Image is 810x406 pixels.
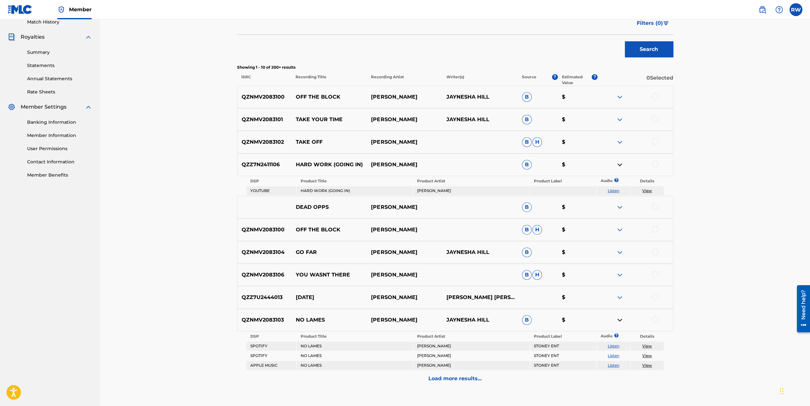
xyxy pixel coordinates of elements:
p: Writer(s) [442,74,518,86]
td: NO LAMES [297,351,413,360]
th: Product Artist [413,177,529,186]
td: [PERSON_NAME] [413,361,529,370]
td: [PERSON_NAME] [413,351,529,360]
p: JAYNESHA HILL [442,316,518,324]
a: View [642,363,652,368]
img: expand [616,203,624,211]
td: STONEY ENT [530,361,596,370]
p: NO LAMES [291,316,367,324]
p: OFF THE BLOCK [291,226,367,234]
div: Drag [780,382,784,401]
p: Recording Title [291,74,366,86]
span: B [522,160,532,169]
td: APPLE MUSIC [246,361,296,370]
p: $ [557,271,597,279]
p: QZNMV2083100 [237,226,292,234]
p: Recording Artist [367,74,442,86]
td: SPOTIFY [246,342,296,351]
p: TAKE OFF [291,138,367,146]
a: Statements [27,62,92,69]
a: Listen [607,188,619,193]
p: [PERSON_NAME] [367,203,442,211]
p: Showing 1 - 10 of 200+ results [237,64,673,70]
p: [PERSON_NAME] [367,116,442,123]
p: JAYNESHA HILL [442,93,518,101]
a: View [642,188,652,193]
a: User Permissions [27,145,92,152]
p: QZNMV2083101 [237,116,292,123]
a: Rate Sheets [27,89,92,95]
div: User Menu [789,3,802,16]
button: Search [625,41,673,57]
img: filter [663,21,669,25]
p: [PERSON_NAME] [367,138,442,146]
td: SPOTIFY [246,351,296,360]
img: expand [616,93,624,101]
img: expand [85,103,92,111]
p: QZNMV2083100 [237,93,292,101]
a: Banking Information [27,119,92,126]
span: B [522,225,532,235]
p: YOU WASNT THERE [291,271,367,279]
p: OFF THE BLOCK [291,93,367,101]
img: expand [616,138,624,146]
a: Annual Statements [27,75,92,82]
span: B [522,247,532,257]
a: Listen [607,363,619,368]
p: QZNMV2083102 [237,138,292,146]
p: $ [557,161,597,169]
th: Product Label [530,332,596,341]
th: Product Title [297,177,413,186]
img: expand [616,248,624,256]
p: [PERSON_NAME] [367,316,442,324]
p: $ [557,138,597,146]
th: Details [631,177,664,186]
td: NO LAMES [297,342,413,351]
td: STONEY ENT [530,351,596,360]
img: Royalties [8,33,15,41]
a: View [642,343,652,348]
span: ? [592,74,597,80]
img: expand [616,116,624,123]
p: QZNMV2083104 [237,248,292,256]
a: View [642,353,652,358]
img: MLC Logo [8,5,33,14]
img: search [758,6,766,14]
span: B [522,115,532,124]
td: STONEY ENT [530,342,596,351]
td: HARD WORK (GOING IN) [297,186,413,195]
a: Match History [27,19,92,25]
span: Filters ( 0 ) [637,19,663,27]
img: expand [616,271,624,279]
button: Filters (0) [633,15,673,31]
img: help [775,6,783,14]
span: B [522,315,532,325]
span: B [522,202,532,212]
img: Member Settings [8,103,15,111]
th: Product Label [530,177,596,186]
p: 0 Selected [597,74,673,86]
p: $ [557,316,597,324]
p: [PERSON_NAME] [367,294,442,301]
img: expand [616,226,624,234]
span: B [522,270,532,280]
img: Top Rightsholder [57,6,65,14]
th: DSP [246,177,296,186]
span: B [522,92,532,102]
div: Help [773,3,785,16]
td: YOUTUBE [246,186,296,195]
p: $ [557,93,597,101]
a: Listen [607,353,619,358]
p: [PERSON_NAME] [367,93,442,101]
th: DSP [246,332,296,341]
th: Details [631,332,664,341]
p: Source [522,74,536,86]
p: [PERSON_NAME] [367,271,442,279]
span: Member Settings [21,103,66,111]
iframe: Chat Widget [778,375,810,406]
p: Audio [597,178,605,184]
td: [PERSON_NAME] [413,186,529,195]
